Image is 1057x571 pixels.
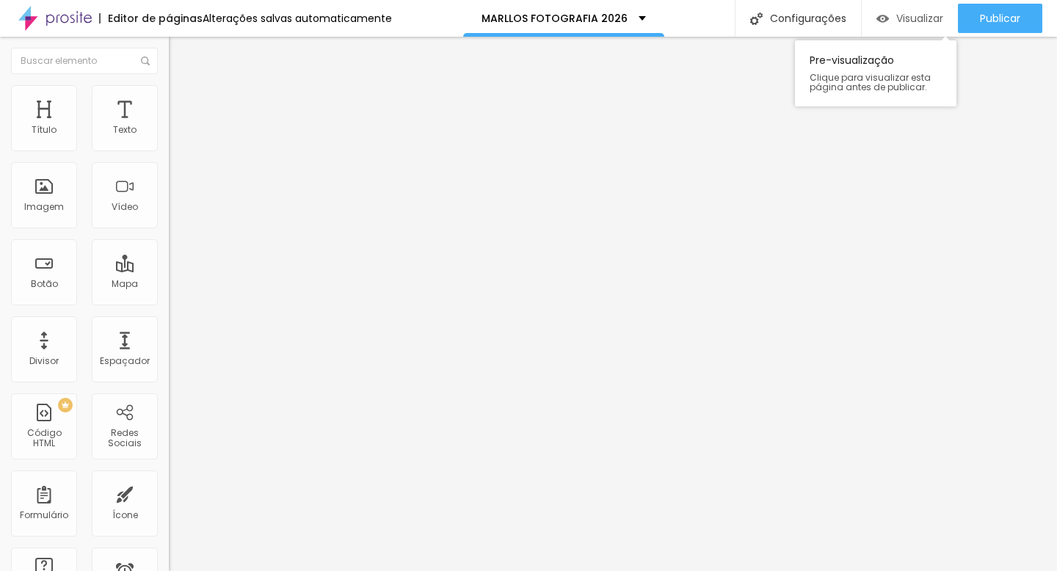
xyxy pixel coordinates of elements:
div: Código HTML [15,428,73,449]
iframe: Editor [169,37,1057,571]
p: MARLLOS FOTOGRAFIA 2026 [482,13,628,23]
span: Publicar [980,12,1020,24]
div: Botão [31,279,58,289]
div: Espaçador [100,356,150,366]
div: Editor de páginas [99,13,203,23]
div: Divisor [29,356,59,366]
div: Pre-visualização [795,40,956,106]
span: Clique para visualizar esta página antes de publicar. [810,73,942,92]
input: Buscar elemento [11,48,158,74]
div: Vídeo [112,202,138,212]
div: Imagem [24,202,64,212]
div: Formulário [20,510,68,520]
div: Mapa [112,279,138,289]
img: Icone [750,12,763,25]
div: Redes Sociais [95,428,153,449]
div: Texto [113,125,137,135]
img: view-1.svg [876,12,889,25]
div: Ícone [112,510,138,520]
div: Título [32,125,57,135]
span: Visualizar [896,12,943,24]
img: Icone [141,57,150,65]
button: Visualizar [862,4,958,33]
button: Publicar [958,4,1042,33]
div: Alterações salvas automaticamente [203,13,392,23]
